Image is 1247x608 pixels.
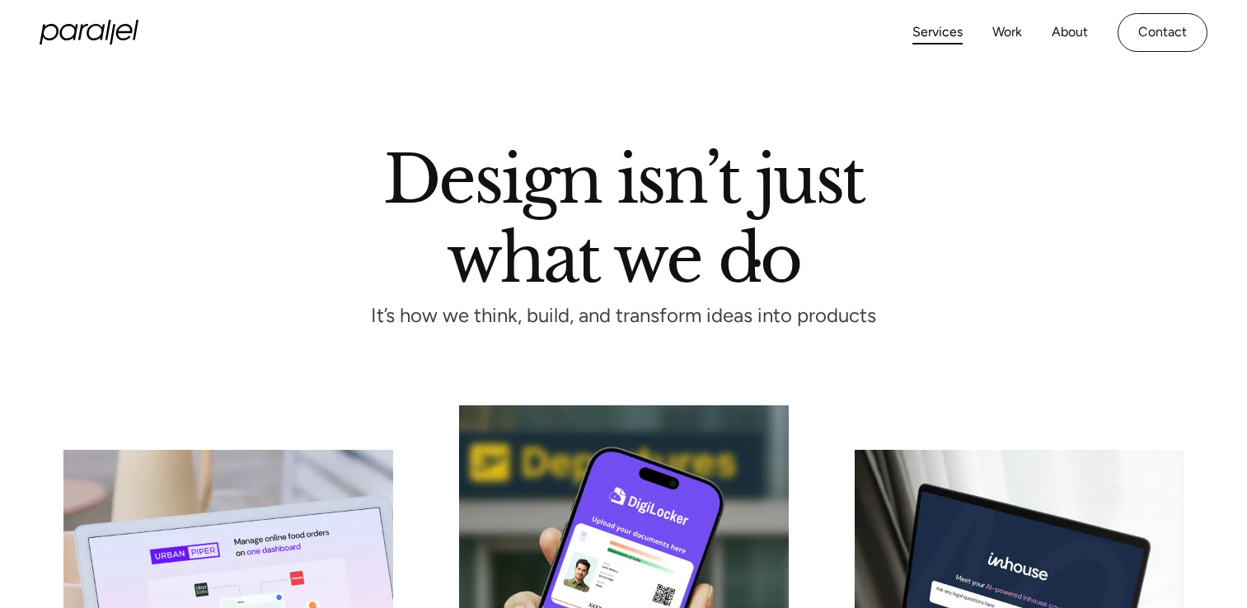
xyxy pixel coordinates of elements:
h1: Design isn’t just what we do [383,147,865,283]
a: Work [992,21,1022,44]
a: About [1052,21,1088,44]
a: Contact [1118,13,1207,52]
p: It’s how we think, build, and transform ideas into products [341,309,907,323]
a: Services [912,21,963,44]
